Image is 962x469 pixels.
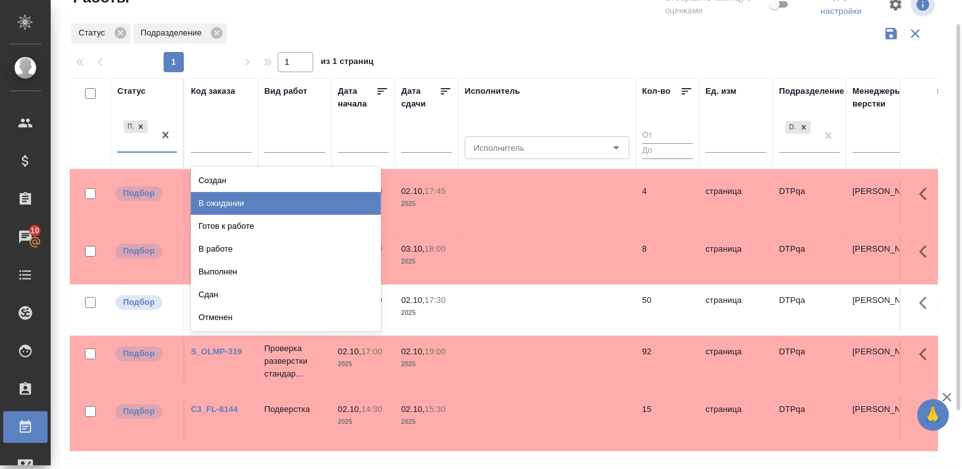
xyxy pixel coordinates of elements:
[699,236,773,281] td: страница
[114,294,177,311] div: Можно подбирать исполнителей
[912,179,942,209] button: Здесь прячутся важные кнопки
[321,54,374,72] span: из 1 страниц
[401,416,452,428] p: 2025
[699,397,773,441] td: страница
[114,185,177,202] div: Можно подбирать исполнителей
[191,260,381,283] div: Выполнен
[853,85,914,110] div: Менеджеры верстки
[114,345,177,363] div: Можно подбирать исполнителей
[912,288,942,318] button: Здесь прячутся важные кнопки
[338,347,361,356] p: 02.10,
[338,358,389,371] p: 2025
[401,295,425,305] p: 02.10,
[191,215,381,238] div: Готов к работе
[123,347,155,360] p: Подбор
[23,224,47,237] span: 10
[853,345,914,358] p: [PERSON_NAME]
[425,244,446,254] p: 18:00
[264,403,325,416] p: Подверстка
[401,198,452,210] p: 2025
[773,236,847,281] td: DTPqa
[79,27,110,39] p: Статус
[425,347,446,356] p: 19:00
[779,85,845,98] div: Подразделение
[425,404,446,414] p: 15:30
[401,358,452,371] p: 2025
[191,283,381,306] div: Сдан
[773,179,847,223] td: DTPqa
[699,288,773,332] td: страница
[853,403,914,416] p: [PERSON_NAME]
[401,404,425,414] p: 02.10,
[773,288,847,332] td: DTPqa
[642,85,671,98] div: Кол-во
[904,22,928,46] button: Сбросить фильтры
[912,397,942,427] button: Здесь прячутся важные кнопки
[401,255,452,268] p: 2025
[361,347,382,356] p: 17:00
[191,306,381,329] div: Отменен
[880,22,904,46] button: Сохранить фильтры
[465,85,521,98] div: Исполнитель
[642,128,693,144] input: От
[784,120,812,136] div: DTPqa
[191,404,238,414] a: C3_FL-8144
[338,404,361,414] p: 02.10,
[133,23,227,44] div: Подразделение
[642,143,693,159] input: До
[401,244,425,254] p: 03.10,
[264,85,308,98] div: Вид работ
[264,342,325,380] p: Проверка разверстки стандар...
[401,186,425,196] p: 02.10,
[853,294,914,307] p: [PERSON_NAME]
[141,27,206,39] p: Подразделение
[706,85,737,98] div: Ед. изм
[636,339,699,383] td: 92
[191,169,381,192] div: Создан
[912,339,942,369] button: Здесь прячутся важные кнопки
[401,347,425,356] p: 02.10,
[71,23,131,44] div: Статус
[338,416,389,428] p: 2025
[636,397,699,441] td: 15
[918,399,949,431] button: 🙏
[923,402,944,428] span: 🙏
[425,295,446,305] p: 17:30
[123,187,155,200] p: Подбор
[425,186,446,196] p: 17:45
[853,243,914,255] p: [PERSON_NAME]
[608,139,625,157] button: Open
[699,339,773,383] td: страница
[773,397,847,441] td: DTPqa
[853,185,914,198] p: [PERSON_NAME]
[401,85,439,110] div: Дата сдачи
[124,120,134,134] div: Подбор
[123,405,155,418] p: Подбор
[699,179,773,223] td: страница
[636,179,699,223] td: 4
[361,404,382,414] p: 14:30
[117,85,146,98] div: Статус
[191,192,381,215] div: В ожидании
[114,403,177,420] div: Можно подбирать исполнителей
[401,307,452,319] p: 2025
[123,245,155,257] p: Подбор
[191,238,381,260] div: В работе
[912,236,942,267] button: Здесь прячутся важные кнопки
[773,339,847,383] td: DTPqa
[786,121,797,134] div: DTPqa
[191,85,235,98] div: Код заказа
[123,296,155,309] p: Подбор
[191,347,242,356] a: S_OLMP-319
[3,221,48,253] a: 10
[636,288,699,332] td: 50
[636,236,699,281] td: 8
[338,85,376,110] div: Дата начала
[114,243,177,260] div: Можно подбирать исполнителей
